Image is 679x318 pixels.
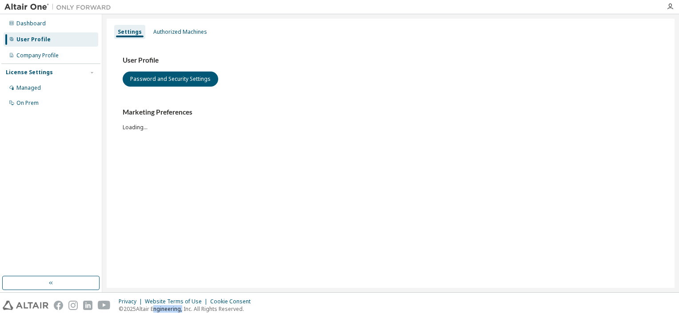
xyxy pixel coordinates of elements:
img: instagram.svg [68,301,78,310]
div: Dashboard [16,20,46,27]
div: Settings [118,28,142,36]
div: Cookie Consent [210,298,256,305]
div: User Profile [16,36,51,43]
div: Managed [16,84,41,91]
div: Loading... [123,108,659,131]
div: Authorized Machines [153,28,207,36]
img: facebook.svg [54,301,63,310]
div: Company Profile [16,52,59,59]
h3: Marketing Preferences [123,108,659,117]
p: © 2025 Altair Engineering, Inc. All Rights Reserved. [119,305,256,313]
div: Website Terms of Use [145,298,210,305]
div: Privacy [119,298,145,305]
button: Password and Security Settings [123,72,218,87]
img: linkedin.svg [83,301,92,310]
div: On Prem [16,99,39,107]
img: Altair One [4,3,116,12]
img: youtube.svg [98,301,111,310]
img: altair_logo.svg [3,301,48,310]
div: License Settings [6,69,53,76]
h3: User Profile [123,56,659,65]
